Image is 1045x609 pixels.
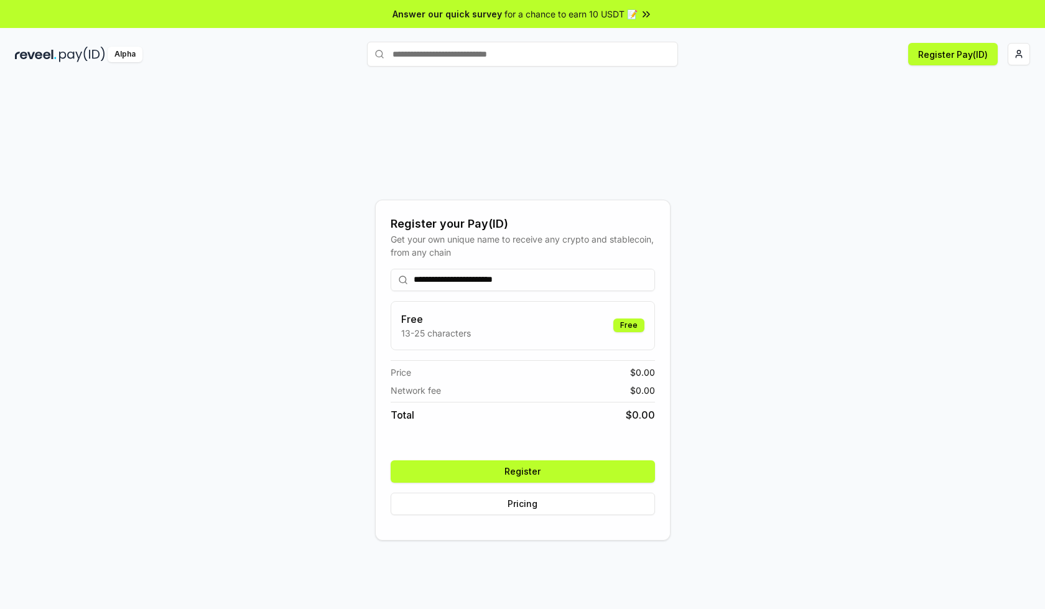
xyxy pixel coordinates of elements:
span: Total [391,407,414,422]
button: Register Pay(ID) [908,43,998,65]
div: Free [613,318,644,332]
p: 13-25 characters [401,327,471,340]
img: pay_id [59,47,105,62]
span: $ 0.00 [630,384,655,397]
span: Price [391,366,411,379]
img: reveel_dark [15,47,57,62]
div: Alpha [108,47,142,62]
span: Network fee [391,384,441,397]
span: $ 0.00 [630,366,655,379]
h3: Free [401,312,471,327]
button: Pricing [391,493,655,515]
span: $ 0.00 [626,407,655,422]
span: Answer our quick survey [392,7,502,21]
span: for a chance to earn 10 USDT 📝 [504,7,638,21]
div: Register your Pay(ID) [391,215,655,233]
div: Get your own unique name to receive any crypto and stablecoin, from any chain [391,233,655,259]
button: Register [391,460,655,483]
